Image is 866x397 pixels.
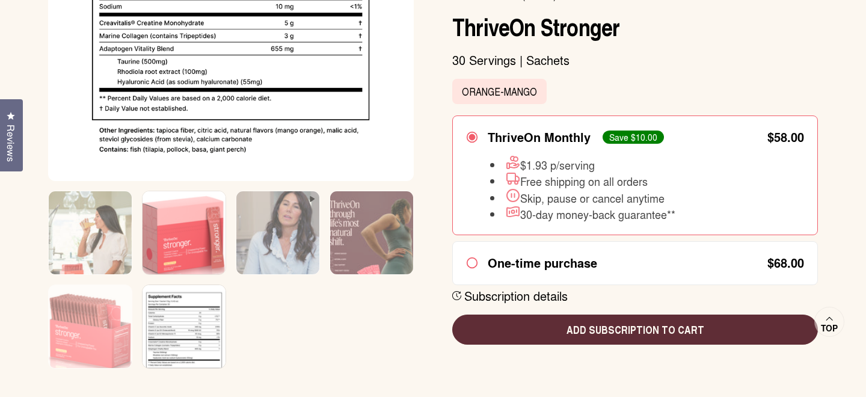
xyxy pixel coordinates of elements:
[490,205,675,221] li: 30-day money-back guarantee**
[3,125,19,162] span: Reviews
[767,131,804,143] div: $58.00
[490,171,675,188] li: Free shipping on all orders
[490,155,675,171] li: $1.93 p/serving
[143,191,226,291] img: Box of ThriveOn Stronger supplement with a pink design on a white background
[767,257,804,269] div: $68.00
[488,256,597,270] div: One-time purchase
[452,79,547,104] label: Orange-Mango
[488,130,591,144] div: ThriveOn Monthly
[490,188,675,205] li: Skip, pause or cancel anytime
[603,131,664,144] div: Save $10.00
[452,315,818,345] button: Add subscription to cart
[49,285,132,385] img: Box of ThriveOn Stronger supplement packets on a white background
[464,288,568,304] div: Subscription details
[462,322,808,337] span: Add subscription to cart
[452,52,818,67] p: 30 Servings | Sachets
[821,323,838,334] span: Top
[452,12,818,41] h1: ThriveOn Stronger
